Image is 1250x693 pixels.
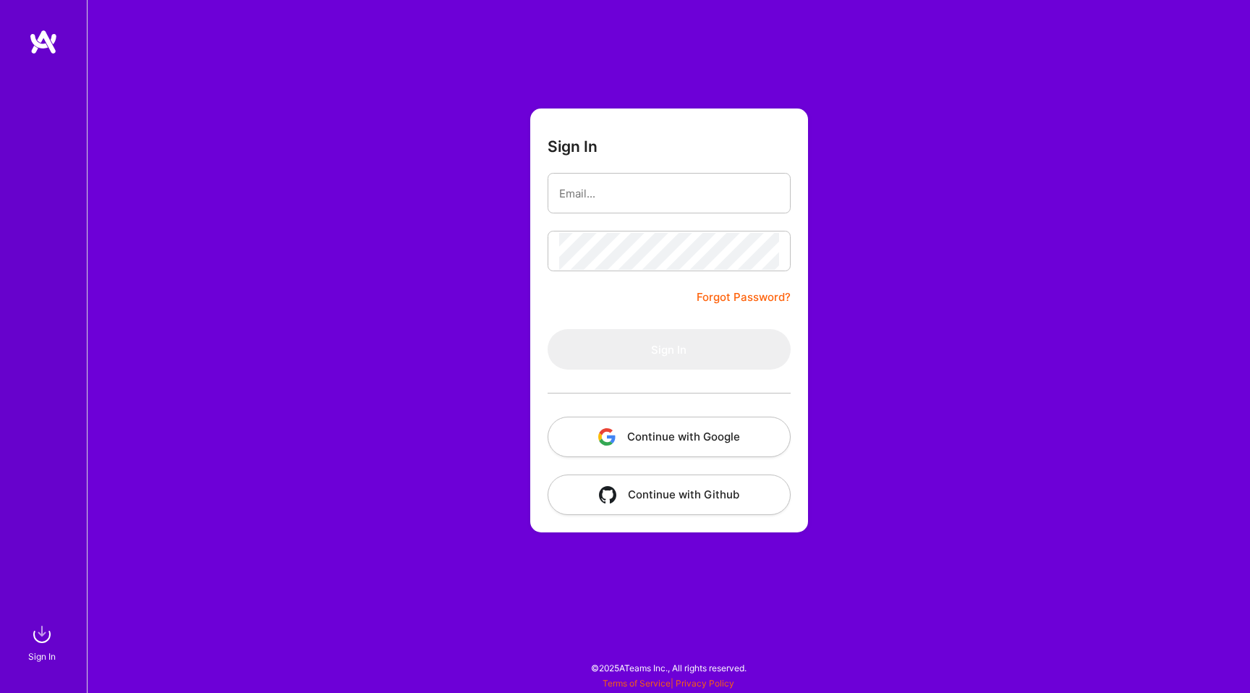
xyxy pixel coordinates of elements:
[28,649,56,664] div: Sign In
[603,678,671,689] a: Terms of Service
[548,329,791,370] button: Sign In
[603,678,734,689] span: |
[599,486,616,503] img: icon
[697,289,791,306] a: Forgot Password?
[30,620,56,664] a: sign inSign In
[87,650,1250,686] div: © 2025 ATeams Inc., All rights reserved.
[548,417,791,457] button: Continue with Google
[548,475,791,515] button: Continue with Github
[27,620,56,649] img: sign in
[598,428,616,446] img: icon
[676,678,734,689] a: Privacy Policy
[29,29,58,55] img: logo
[559,175,779,212] input: Email...
[548,137,598,156] h3: Sign In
